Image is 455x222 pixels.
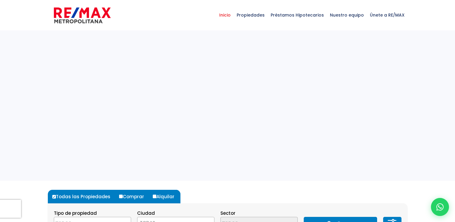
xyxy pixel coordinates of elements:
[367,6,407,24] span: Únete a RE/MAX
[153,195,156,198] input: Alquilar
[137,210,155,216] span: Ciudad
[151,190,180,203] label: Alquilar
[234,6,268,24] span: Propiedades
[118,190,150,203] label: Comprar
[327,6,367,24] span: Nuestro equipo
[268,6,327,24] span: Préstamos Hipotecarios
[52,195,56,199] input: Todas las Propiedades
[51,190,116,203] label: Todas las Propiedades
[220,210,235,216] span: Sector
[216,6,234,24] span: Inicio
[119,195,123,198] input: Comprar
[54,210,97,216] span: Tipo de propiedad
[54,6,111,24] img: remax-metropolitana-logo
